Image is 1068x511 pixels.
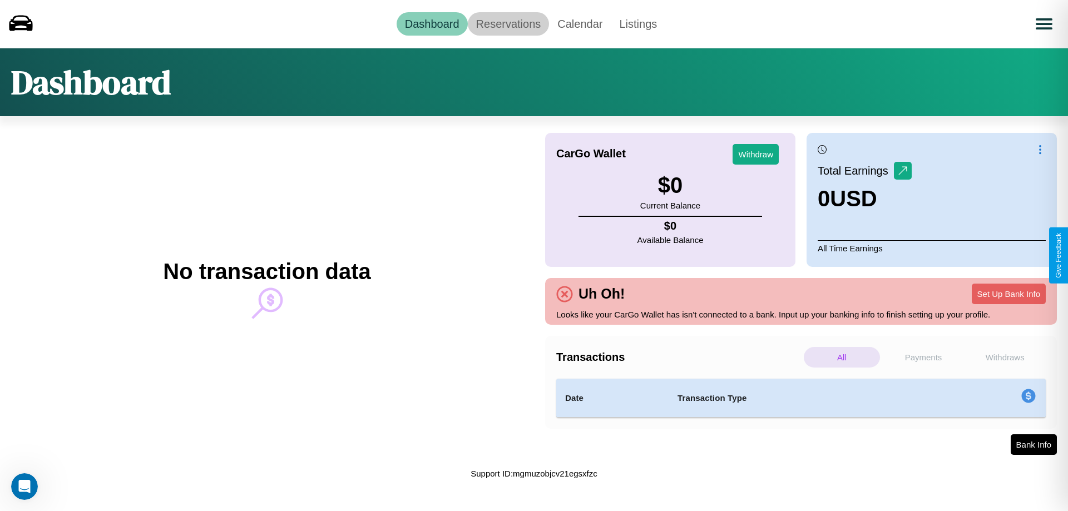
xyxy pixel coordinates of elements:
h4: Transactions [556,351,801,364]
p: Support ID: mgmuzobjcv21egsxfzc [471,466,597,481]
p: Current Balance [640,198,700,213]
p: All [804,347,880,368]
h4: Uh Oh! [573,286,630,302]
h4: Date [565,391,660,405]
h1: Dashboard [11,59,171,105]
h3: 0 USD [818,186,912,211]
p: Total Earnings [818,161,894,181]
p: Looks like your CarGo Wallet has isn't connected to a bank. Input up your banking info to finish ... [556,307,1046,322]
p: Withdraws [967,347,1043,368]
a: Dashboard [397,12,468,36]
button: Open menu [1029,8,1060,39]
button: Set Up Bank Info [972,284,1046,304]
p: Payments [886,347,962,368]
button: Withdraw [733,144,779,165]
table: simple table [556,379,1046,418]
h2: No transaction data [163,259,370,284]
h4: $ 0 [637,220,704,232]
h4: CarGo Wallet [556,147,626,160]
h4: Transaction Type [678,391,930,405]
iframe: Intercom live chat [11,473,38,500]
a: Listings [611,12,665,36]
a: Reservations [468,12,550,36]
a: Calendar [549,12,611,36]
button: Bank Info [1011,434,1057,455]
div: Give Feedback [1055,233,1062,278]
p: All Time Earnings [818,240,1046,256]
p: Available Balance [637,232,704,247]
h3: $ 0 [640,173,700,198]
